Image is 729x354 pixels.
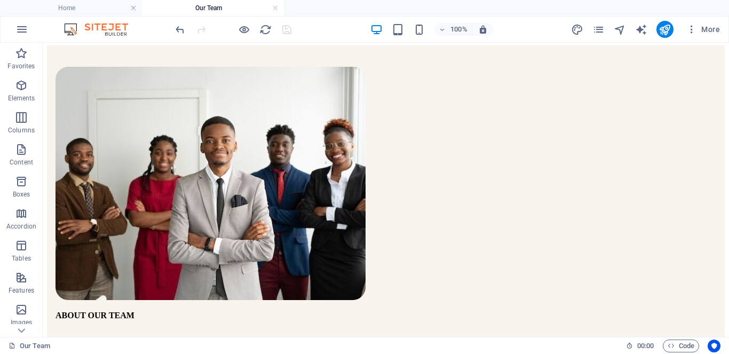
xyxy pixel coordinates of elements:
[450,23,467,36] h6: 100%
[61,23,141,36] img: Editor Logo
[6,222,36,231] p: Accordion
[592,23,605,36] button: pages
[682,21,724,38] button: More
[8,126,35,135] p: Columns
[571,23,583,36] i: Design (Ctrl+Alt+Y)
[571,23,584,36] button: design
[11,318,33,327] p: Images
[592,23,605,36] i: Pages (Ctrl+Alt+S)
[637,340,654,352] span: 00 00
[668,340,694,352] span: Code
[10,158,33,167] p: Content
[434,23,472,36] button: 100%
[173,23,186,36] button: undo
[174,23,186,36] i: Undo: Change image (Ctrl+Z)
[614,23,626,36] i: Navigator
[142,2,284,14] h4: Our Team
[645,342,646,350] span: :
[614,23,627,36] button: navigator
[9,340,50,352] a: Click to cancel selection. Double-click to open Pages
[259,23,272,36] i: Reload page
[659,23,671,36] i: Publish
[635,23,647,36] i: AI Writer
[626,340,654,352] h6: Session time
[13,190,30,199] p: Boxes
[12,254,31,263] p: Tables
[708,340,720,352] button: Usercentrics
[237,23,250,36] button: Click here to leave preview mode and continue editing
[656,21,673,38] button: publish
[7,62,35,70] p: Favorites
[478,25,488,34] i: On resize automatically adjust zoom level to fit chosen device.
[635,23,648,36] button: text_generator
[259,23,272,36] button: reload
[8,94,35,103] p: Elements
[686,24,720,35] span: More
[663,340,699,352] button: Code
[9,286,34,295] p: Features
